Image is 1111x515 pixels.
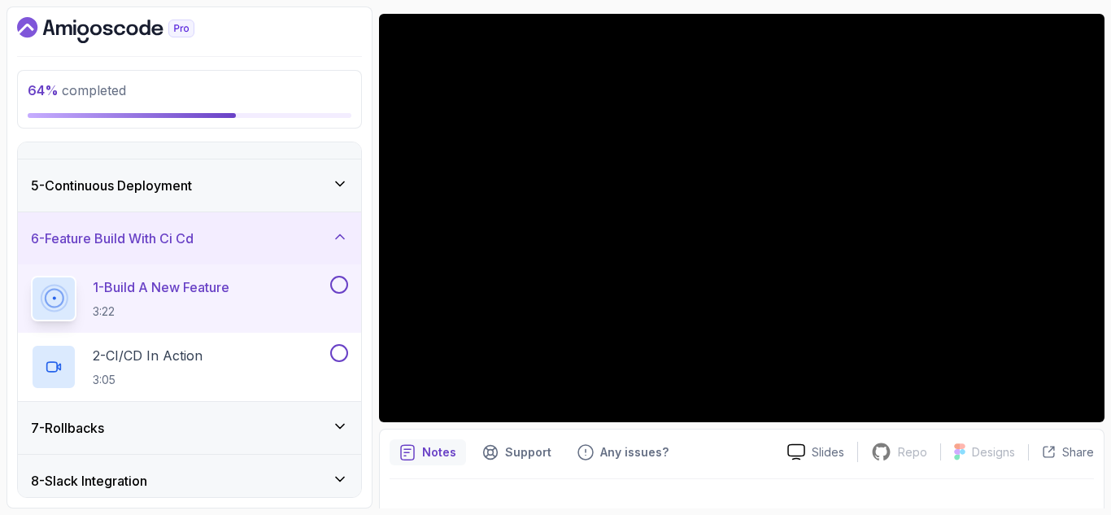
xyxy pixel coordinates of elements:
h3: 8 - Slack Integration [31,471,147,491]
h3: 5 - Continuous Deployment [31,176,192,195]
h3: 7 - Rollbacks [31,418,104,438]
button: 5-Continuous Deployment [18,159,361,212]
p: 3:05 [93,372,203,388]
p: Share [1062,444,1094,460]
h3: 6 - Feature Build With Ci Cd [31,229,194,248]
p: 1 - Build A New Feature [93,277,229,297]
iframe: 1 - Build a new feature [379,14,1104,422]
button: 2-CI/CD In Action3:05 [31,344,348,390]
a: Slides [774,443,857,460]
button: Feedback button [568,439,678,465]
p: Repo [898,444,927,460]
span: completed [28,82,126,98]
button: 6-Feature Build With Ci Cd [18,212,361,264]
p: Slides [812,444,844,460]
p: Any issues? [600,444,669,460]
button: Support button [473,439,561,465]
button: 1-Build A New Feature3:22 [31,276,348,321]
p: 3:22 [93,303,229,320]
p: 2 - CI/CD In Action [93,346,203,365]
button: Share [1028,444,1094,460]
button: 7-Rollbacks [18,402,361,454]
a: Dashboard [17,17,232,43]
span: 64 % [28,82,59,98]
p: Support [505,444,551,460]
button: notes button [390,439,466,465]
p: Notes [422,444,456,460]
button: 8-Slack Integration [18,455,361,507]
p: Designs [972,444,1015,460]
